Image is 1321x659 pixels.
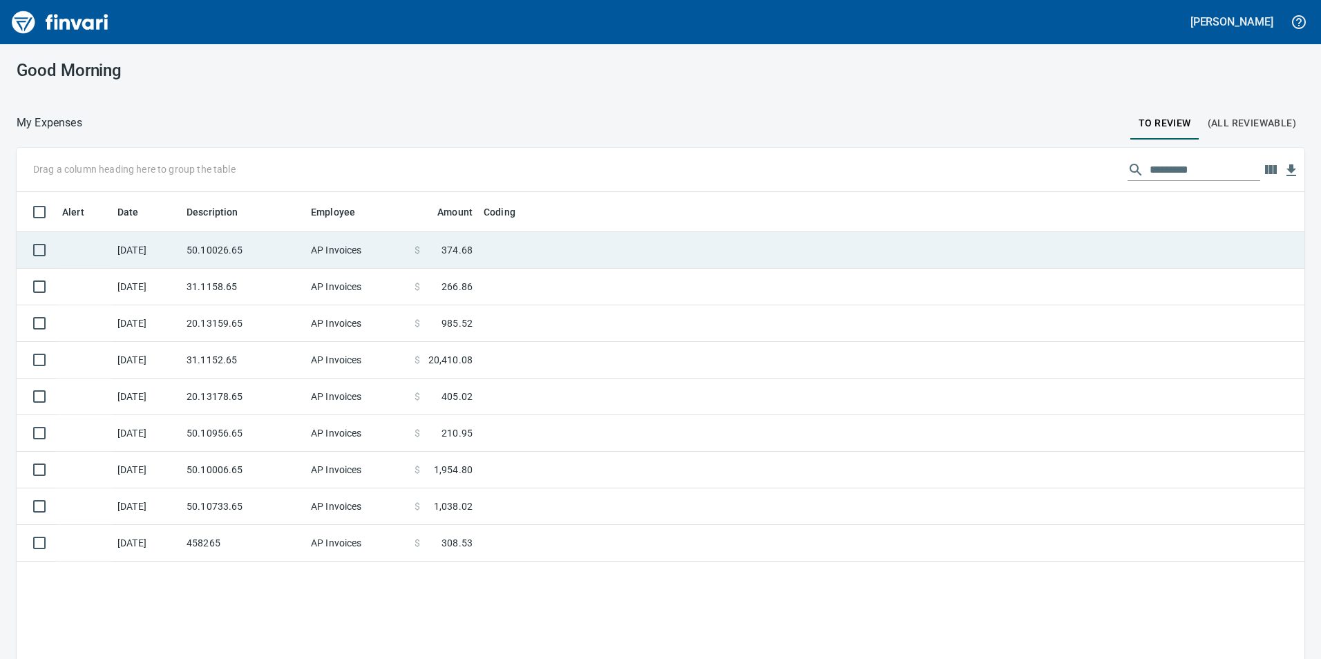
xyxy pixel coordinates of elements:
[305,232,409,269] td: AP Invoices
[33,162,236,176] p: Drag a column heading here to group the table
[484,204,515,220] span: Coding
[415,426,420,440] span: $
[17,115,82,131] nav: breadcrumb
[1260,160,1281,180] button: Choose columns to display
[187,204,256,220] span: Description
[305,269,409,305] td: AP Invoices
[112,452,181,488] td: [DATE]
[415,463,420,477] span: $
[305,415,409,452] td: AP Invoices
[419,204,473,220] span: Amount
[112,488,181,525] td: [DATE]
[415,243,420,257] span: $
[441,243,473,257] span: 374.68
[305,342,409,379] td: AP Invoices
[434,463,473,477] span: 1,954.80
[112,232,181,269] td: [DATE]
[1190,15,1273,29] h5: [PERSON_NAME]
[415,280,420,294] span: $
[311,204,355,220] span: Employee
[62,204,102,220] span: Alert
[112,305,181,342] td: [DATE]
[117,204,139,220] span: Date
[1208,115,1296,132] span: (All Reviewable)
[441,426,473,440] span: 210.95
[181,379,305,415] td: 20.13178.65
[415,499,420,513] span: $
[8,6,112,39] img: Finvari
[415,390,420,403] span: $
[415,353,420,367] span: $
[112,379,181,415] td: [DATE]
[1187,11,1277,32] button: [PERSON_NAME]
[181,452,305,488] td: 50.10006.65
[428,353,473,367] span: 20,410.08
[62,204,84,220] span: Alert
[181,342,305,379] td: 31.1152.65
[305,452,409,488] td: AP Invoices
[441,316,473,330] span: 985.52
[305,379,409,415] td: AP Invoices
[1281,160,1302,181] button: Download Table
[441,536,473,550] span: 308.53
[415,536,420,550] span: $
[17,115,82,131] p: My Expenses
[484,204,533,220] span: Coding
[181,305,305,342] td: 20.13159.65
[311,204,373,220] span: Employee
[17,61,424,80] h3: Good Morning
[112,525,181,562] td: [DATE]
[112,342,181,379] td: [DATE]
[305,488,409,525] td: AP Invoices
[112,269,181,305] td: [DATE]
[441,280,473,294] span: 266.86
[117,204,157,220] span: Date
[187,204,238,220] span: Description
[181,488,305,525] td: 50.10733.65
[305,305,409,342] td: AP Invoices
[181,415,305,452] td: 50.10956.65
[1139,115,1191,132] span: To Review
[434,499,473,513] span: 1,038.02
[305,525,409,562] td: AP Invoices
[181,525,305,562] td: 458265
[415,316,420,330] span: $
[437,204,473,220] span: Amount
[181,232,305,269] td: 50.10026.65
[441,390,473,403] span: 405.02
[112,415,181,452] td: [DATE]
[181,269,305,305] td: 31.1158.65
